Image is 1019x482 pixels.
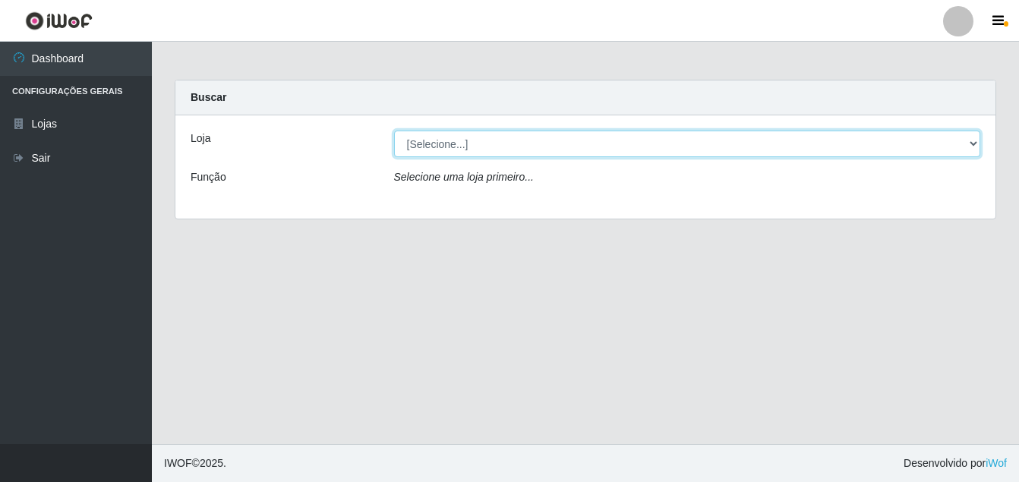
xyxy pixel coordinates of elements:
[191,131,210,146] label: Loja
[191,169,226,185] label: Função
[904,455,1007,471] span: Desenvolvido por
[191,91,226,103] strong: Buscar
[164,457,192,469] span: IWOF
[164,455,226,471] span: © 2025 .
[25,11,93,30] img: CoreUI Logo
[394,171,534,183] i: Selecione uma loja primeiro...
[986,457,1007,469] a: iWof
